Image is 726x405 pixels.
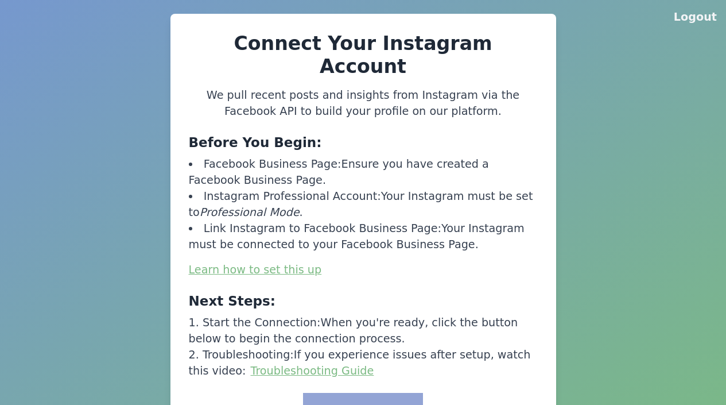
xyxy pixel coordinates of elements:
span: Professional Mode [200,206,300,219]
p: We pull recent posts and insights from Instagram via the Facebook API to build your profile on ou... [189,87,538,119]
span: Troubleshooting: [203,348,294,361]
a: Learn how to set this up [189,263,322,276]
span: Link Instagram to Facebook Business Page: [204,222,441,235]
a: Troubleshooting Guide [251,364,374,377]
span: Instagram Professional Account: [204,190,381,203]
h2: Connect Your Instagram Account [189,32,538,78]
h3: Before You Begin: [189,133,538,152]
button: Logout [674,9,717,25]
li: Your Instagram must be connected to your Facebook Business Page. [189,221,538,253]
span: Start the Connection: [203,316,321,329]
li: If you experience issues after setup, watch this video: [189,347,538,379]
h3: Next Steps: [189,292,538,310]
span: Facebook Business Page: [204,157,341,171]
li: Ensure you have created a Facebook Business Page. [189,156,538,188]
li: Your Instagram must be set to . [189,188,538,221]
li: When you're ready, click the button below to begin the connection process. [189,315,538,347]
